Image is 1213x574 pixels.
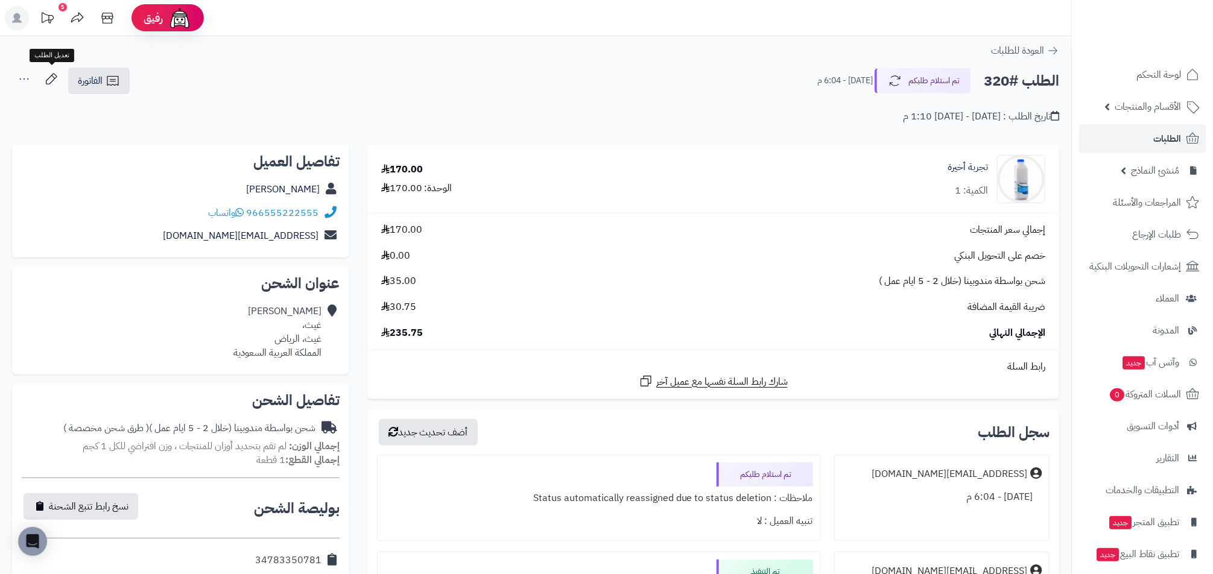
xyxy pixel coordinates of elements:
span: جديد [1123,356,1145,370]
span: لوحة التحكم [1136,66,1181,83]
span: العملاء [1156,290,1179,307]
div: الكمية: 1 [955,184,988,198]
button: أضف تحديث جديد [379,419,478,446]
strong: إجمالي القطع: [285,453,340,467]
a: العملاء [1079,284,1206,313]
div: [EMAIL_ADDRESS][DOMAIN_NAME] [872,467,1027,481]
a: الطلبات [1079,124,1206,153]
a: أدوات التسويق [1079,412,1206,441]
span: 30.75 [381,300,416,314]
span: المدونة [1153,322,1179,339]
span: السلات المتروكة [1109,386,1181,403]
a: السلات المتروكة0 [1079,380,1206,409]
span: إجمالي سعر المنتجات [970,223,1045,237]
span: 0.00 [381,249,410,263]
span: العودة للطلبات [991,43,1044,58]
div: [DATE] - 6:04 م [842,485,1042,509]
span: تطبيق المتجر [1108,514,1179,531]
span: الأقسام والمنتجات [1115,98,1181,115]
span: الإجمالي النهائي [989,326,1045,340]
a: طلبات الإرجاع [1079,220,1206,249]
h2: عنوان الشحن [22,276,340,291]
span: رفيق [144,11,163,25]
a: التطبيقات والخدمات [1079,476,1206,505]
img: ai-face.png [168,6,192,30]
h3: سجل الطلب [978,425,1050,440]
div: تاريخ الطلب : [DATE] - [DATE] 1:10 م [903,110,1059,124]
span: 0 [1109,388,1124,402]
div: Open Intercom Messenger [18,527,47,556]
span: وآتس آب [1121,354,1179,371]
a: شارك رابط السلة نفسها مع عميل آخر [639,374,788,389]
span: الطلبات [1153,130,1181,147]
div: رابط السلة [372,360,1054,374]
span: 35.00 [381,274,416,288]
span: التقارير [1156,450,1179,467]
span: شارك رابط السلة نفسها مع عميل آخر [656,375,788,389]
h2: تفاصيل العميل [22,154,340,169]
div: 5 [59,3,67,11]
img: logo-2.png [1131,24,1202,49]
span: خصم على التحويل البنكي [954,249,1045,263]
span: جديد [1109,516,1132,529]
a: تطبيق نقاط البيعجديد [1079,540,1206,569]
span: نسخ رابط تتبع الشحنة [49,499,128,514]
span: أدوات التسويق [1127,418,1179,435]
a: لوحة التحكم [1079,60,1206,89]
a: 966555222555 [246,206,318,220]
a: التقارير [1079,444,1206,473]
button: نسخ رابط تتبع الشحنة [24,493,138,520]
span: إشعارات التحويلات البنكية [1089,258,1181,275]
a: الفاتورة [68,68,130,94]
h2: بوليصة الشحن [254,501,340,516]
div: 170.00 [381,163,423,177]
a: واتساب [208,206,244,220]
a: المدونة [1079,316,1206,345]
span: 170.00 [381,223,422,237]
small: [DATE] - 6:04 م [817,75,873,87]
span: شحن بواسطة مندوبينا (خلال 2 - 5 ايام عمل ) [879,274,1045,288]
a: إشعارات التحويلات البنكية [1079,252,1206,281]
div: شحن بواسطة مندوبينا (خلال 2 - 5 ايام عمل ) [63,421,315,435]
div: تنبيه العميل : لا [385,509,813,533]
div: 34783350781 [255,553,321,567]
div: [PERSON_NAME] غيث، غيث، الرياض المملكة العربية السعودية [233,304,321,359]
a: تطبيق المتجرجديد [1079,508,1206,537]
div: ملاحظات : Status automatically reassigned due to status deletion [385,487,813,510]
span: ( طرق شحن مخصصة ) [63,421,149,435]
span: مُنشئ النماذج [1131,162,1179,179]
a: تحديثات المنصة [32,6,62,33]
img: 1759918127-1700260736-29-1100x1100-90x90.png [998,155,1045,203]
span: الفاتورة [78,74,103,88]
a: المراجعات والأسئلة [1079,188,1206,217]
span: طلبات الإرجاع [1132,226,1181,243]
small: 1 قطعة [256,453,340,467]
a: العودة للطلبات [991,43,1059,58]
span: تطبيق نقاط البيع [1095,546,1179,563]
h2: الطلب #320 [984,69,1059,93]
a: وآتس آبجديد [1079,348,1206,377]
div: الوحدة: 170.00 [381,181,452,195]
div: تم استلام طلبكم [717,462,813,487]
span: جديد [1097,548,1119,561]
button: تم استلام طلبكم [875,68,971,93]
strong: إجمالي الوزن: [289,439,340,453]
span: ضريبة القيمة المضافة [968,300,1045,314]
h2: تفاصيل الشحن [22,393,340,408]
span: التطبيقات والخدمات [1106,482,1179,499]
span: لم تقم بتحديد أوزان للمنتجات ، وزن افتراضي للكل 1 كجم [83,439,287,453]
span: 235.75 [381,326,423,340]
div: تعديل الطلب [30,49,74,62]
a: [PERSON_NAME] [246,182,320,197]
a: تجربة أخيرة [948,160,988,174]
a: [EMAIL_ADDRESS][DOMAIN_NAME] [163,229,318,243]
span: المراجعات والأسئلة [1113,194,1181,211]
